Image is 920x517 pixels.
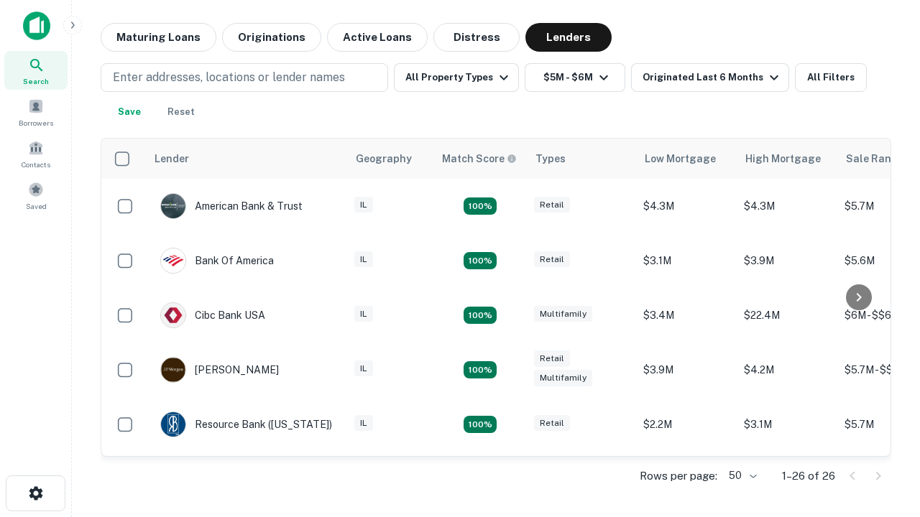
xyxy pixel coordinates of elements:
button: $5M - $6M [525,63,625,92]
p: 1–26 of 26 [782,467,835,485]
span: Borrowers [19,117,53,129]
th: High Mortgage [737,139,837,179]
div: [PERSON_NAME] [160,357,279,383]
div: Resource Bank ([US_STATE]) [160,411,332,437]
a: Contacts [4,134,68,173]
th: Capitalize uses an advanced AI algorithm to match your search with the best lender. The match sco... [433,139,527,179]
div: Capitalize uses an advanced AI algorithm to match your search with the best lender. The match sco... [442,151,517,167]
th: Geography [347,139,433,179]
img: picture [161,248,185,273]
div: Matching Properties: 4, hasApolloMatch: undefined [464,361,497,378]
div: Retail [534,415,570,432]
div: Types [535,150,566,167]
div: Bank Of America [160,248,274,274]
td: $3.4M [636,288,737,343]
button: All Filters [795,63,867,92]
div: Matching Properties: 4, hasApolloMatch: undefined [464,307,497,324]
div: High Mortgage [745,150,821,167]
img: picture [161,358,185,382]
span: Contacts [22,159,50,170]
div: 50 [723,465,759,486]
img: picture [161,194,185,218]
div: Geography [356,150,412,167]
button: Active Loans [327,23,428,52]
th: Types [527,139,636,179]
div: IL [354,251,373,268]
td: $19.4M [636,452,737,506]
td: $3.1M [737,397,837,452]
div: Matching Properties: 4, hasApolloMatch: undefined [464,416,497,433]
td: $3.9M [636,343,737,397]
td: $3.9M [737,233,837,288]
div: Lender [155,150,189,167]
span: Saved [26,200,47,212]
button: Reset [158,98,204,126]
button: Originated Last 6 Months [631,63,789,92]
div: Multifamily [534,306,592,322]
div: IL [354,197,373,213]
td: $4.3M [737,179,837,233]
td: $3.1M [636,233,737,288]
div: Matching Properties: 4, hasApolloMatch: undefined [464,252,497,269]
td: $22.4M [737,288,837,343]
div: Originated Last 6 Months [643,69,783,86]
a: Search [4,51,68,90]
iframe: Chat Widget [848,356,920,425]
img: picture [161,303,185,327]
p: Enter addresses, locations or lender names [113,69,345,86]
a: Borrowers [4,93,68,131]
td: $4.2M [737,343,837,397]
button: Save your search to get updates of matches that match your search criteria. [106,98,152,126]
td: $4.3M [636,179,737,233]
img: picture [161,412,185,437]
button: Enter addresses, locations or lender names [101,63,388,92]
h6: Match Score [442,151,514,167]
div: Matching Properties: 7, hasApolloMatch: undefined [464,197,497,215]
div: IL [354,360,373,377]
a: Saved [4,176,68,215]
img: capitalize-icon.png [23,11,50,40]
div: American Bank & Trust [160,193,303,219]
button: Lenders [525,23,612,52]
p: Rows per page: [640,467,717,485]
div: Retail [534,251,570,268]
div: IL [354,306,373,322]
td: $2.2M [636,397,737,452]
div: Low Mortgage [645,150,716,167]
th: Low Mortgage [636,139,737,179]
div: Multifamily [534,370,592,386]
div: Retail [534,197,570,213]
th: Lender [146,139,347,179]
span: Search [23,75,49,87]
button: Distress [433,23,520,52]
td: $19.4M [737,452,837,506]
div: Cibc Bank USA [160,302,265,328]
div: IL [354,415,373,432]
button: All Property Types [394,63,519,92]
button: Maturing Loans [101,23,216,52]
div: Retail [534,350,570,367]
button: Originations [222,23,321,52]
